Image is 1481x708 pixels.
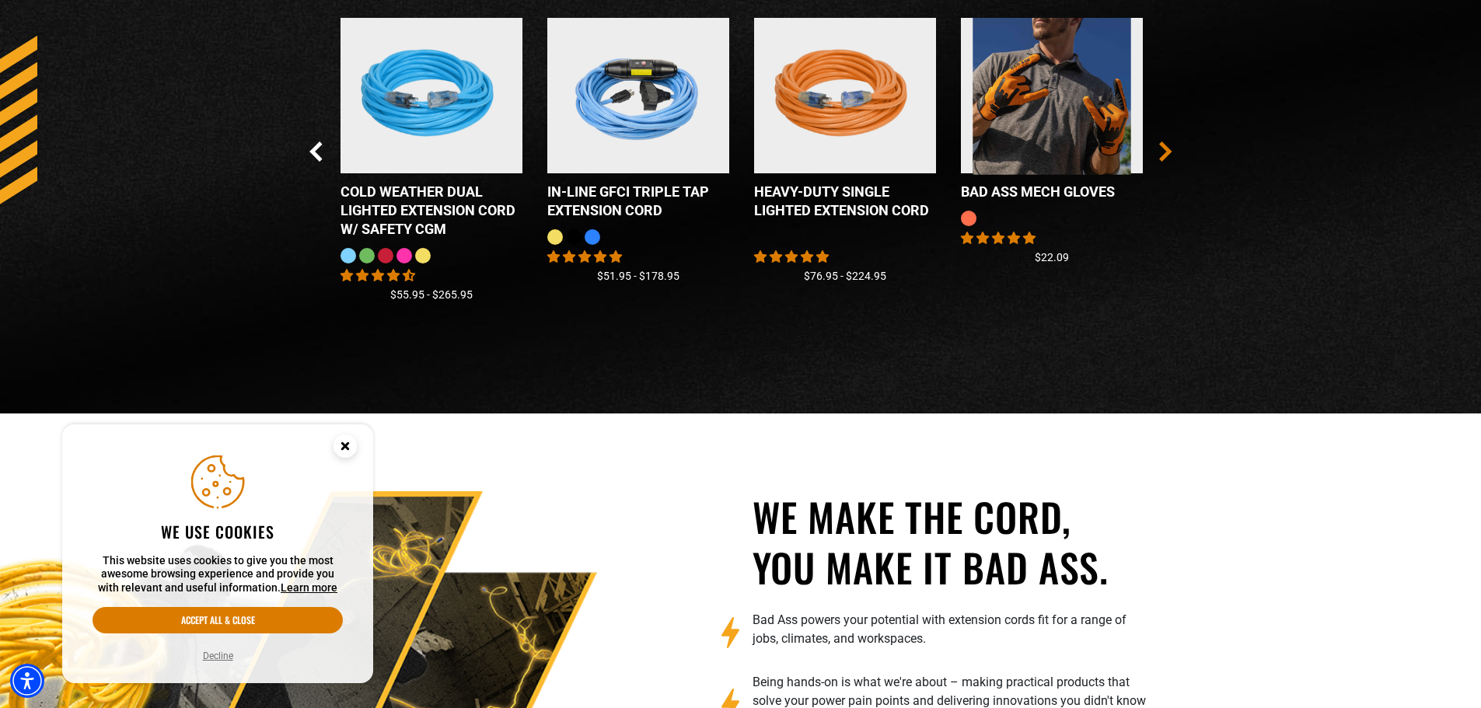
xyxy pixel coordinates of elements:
h2: We make the cord, you make it bad ass. [753,491,1149,592]
a: orange Bad Ass MECH Gloves [961,18,1143,211]
span: 5.00 stars [754,249,829,264]
button: Accept all & close [93,607,343,633]
div: $51.95 - $178.95 [547,268,729,284]
a: Light Blue In-Line GFCI Triple Tap Extension Cord [547,18,729,229]
div: $22.09 [961,249,1143,266]
div: Accessibility Menu [10,664,44,698]
div: $76.95 - $224.95 [754,268,936,284]
a: This website uses cookies to give you the most awesome browsing experience and provide you with r... [281,581,337,594]
img: Light Blue [344,16,519,174]
span: 5.00 stars [547,249,622,264]
div: In-Line GFCI Triple Tap Extension Cord [547,183,729,220]
span: 4.62 stars [341,268,415,283]
div: Cold Weather Dual Lighted Extension Cord w/ Safety CGM [341,183,522,239]
button: Previous Slide [309,141,323,162]
img: orange [964,16,1139,174]
a: orange Heavy-Duty Single Lighted Extension Cord [754,18,936,229]
img: Light Blue [550,16,725,174]
button: Next Slide [1159,141,1172,162]
div: Bad Ass MECH Gloves [961,183,1143,201]
div: $55.95 - $265.95 [341,287,522,303]
aside: Cookie Consent [62,424,373,684]
a: Light Blue Cold Weather Dual Lighted Extension Cord w/ Safety CGM [341,18,522,248]
button: Decline [198,648,238,664]
li: Bad Ass powers your potential with extension cords fit for a range of jobs, climates, and workspa... [753,611,1149,673]
h2: We use cookies [93,521,343,542]
img: orange [757,16,932,174]
p: This website uses cookies to give you the most awesome browsing experience and provide you with r... [93,554,343,595]
div: Heavy-Duty Single Lighted Extension Cord [754,183,936,220]
button: Close this option [317,424,373,473]
span: 4.89 stars [961,231,1036,246]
